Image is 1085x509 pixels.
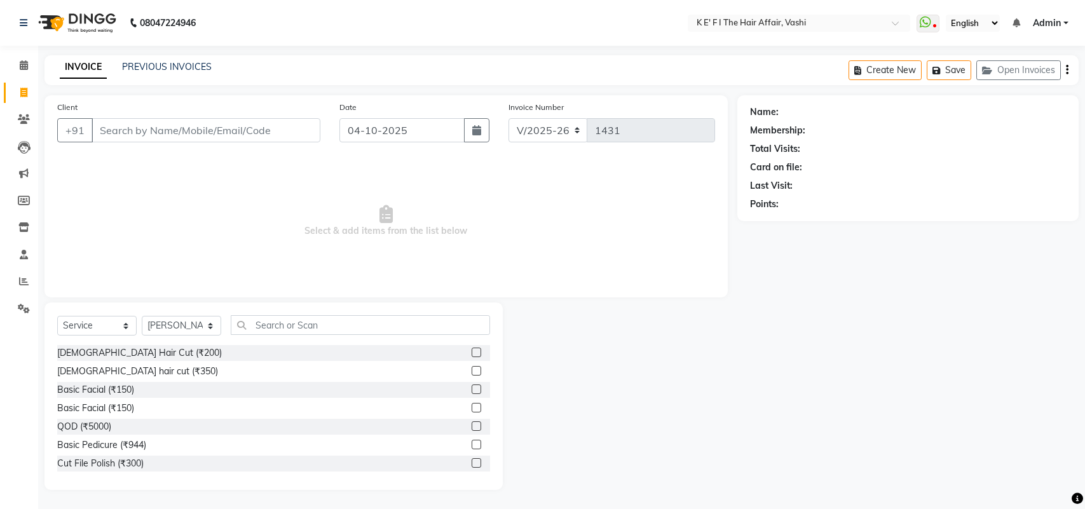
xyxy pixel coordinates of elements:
label: Invoice Number [508,102,564,113]
div: QOD (₹5000) [57,420,111,433]
div: Basic Facial (₹150) [57,383,134,397]
img: logo [32,5,119,41]
input: Search by Name/Mobile/Email/Code [92,118,320,142]
div: Basic Facial (₹150) [57,402,134,415]
a: PREVIOUS INVOICES [122,61,212,72]
span: Admin [1033,17,1061,30]
label: Client [57,102,78,113]
div: Card on file: [750,161,802,174]
button: Open Invoices [976,60,1061,80]
div: Basic Pedicure (₹944) [57,438,146,452]
button: +91 [57,118,93,142]
div: Total Visits: [750,142,800,156]
div: [DEMOGRAPHIC_DATA] Hair Cut (₹200) [57,346,222,360]
label: Date [339,102,357,113]
div: Cut File Polish (₹300) [57,457,144,470]
div: Points: [750,198,779,211]
div: Last Visit: [750,179,793,193]
div: Membership: [750,124,805,137]
div: Name: [750,105,779,119]
span: Select & add items from the list below [57,158,715,285]
div: [DEMOGRAPHIC_DATA] hair cut (₹350) [57,365,218,378]
a: INVOICE [60,56,107,79]
input: Search or Scan [231,315,490,335]
b: 08047224946 [140,5,196,41]
button: Save [927,60,971,80]
button: Create New [849,60,922,80]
